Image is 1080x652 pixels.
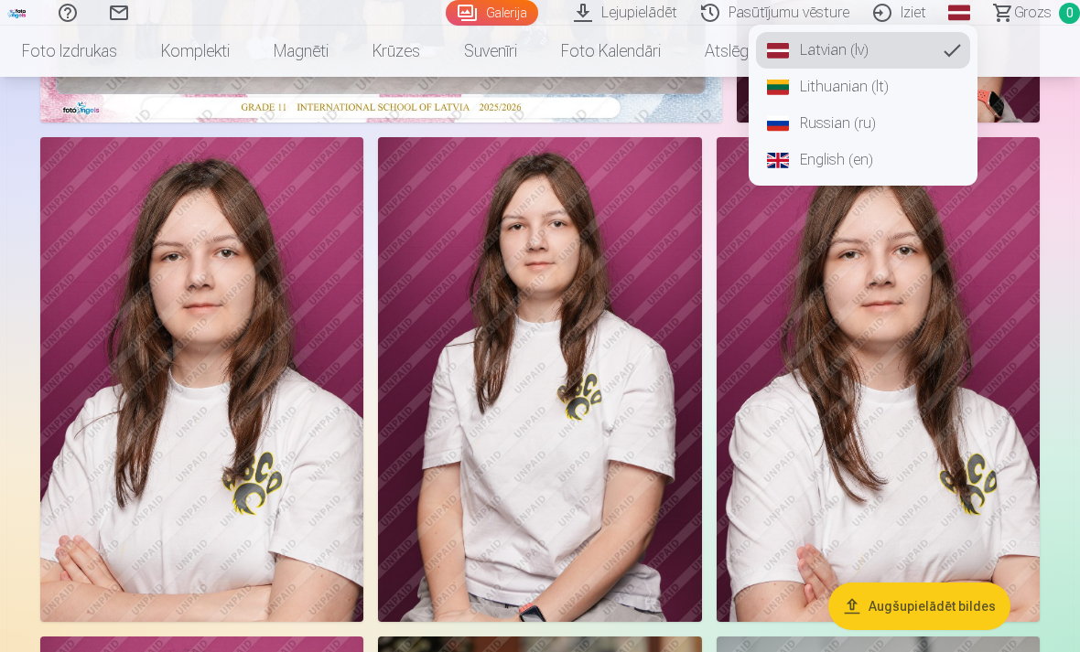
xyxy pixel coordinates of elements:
[756,69,970,105] a: Lithuanian (lt)
[139,26,252,77] a: Komplekti
[828,583,1010,630] button: Augšupielādēt bildes
[442,26,539,77] a: Suvenīri
[252,26,351,77] a: Magnēti
[756,32,970,69] a: Latvian (lv)
[756,142,970,178] a: English (en)
[7,7,27,18] img: /fa1
[539,26,683,77] a: Foto kalendāri
[351,26,442,77] a: Krūzes
[756,105,970,142] a: Russian (ru)
[683,26,837,77] a: Atslēgu piekariņi
[1059,3,1080,24] span: 0
[1014,2,1052,24] span: Grozs
[749,25,977,186] nav: Global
